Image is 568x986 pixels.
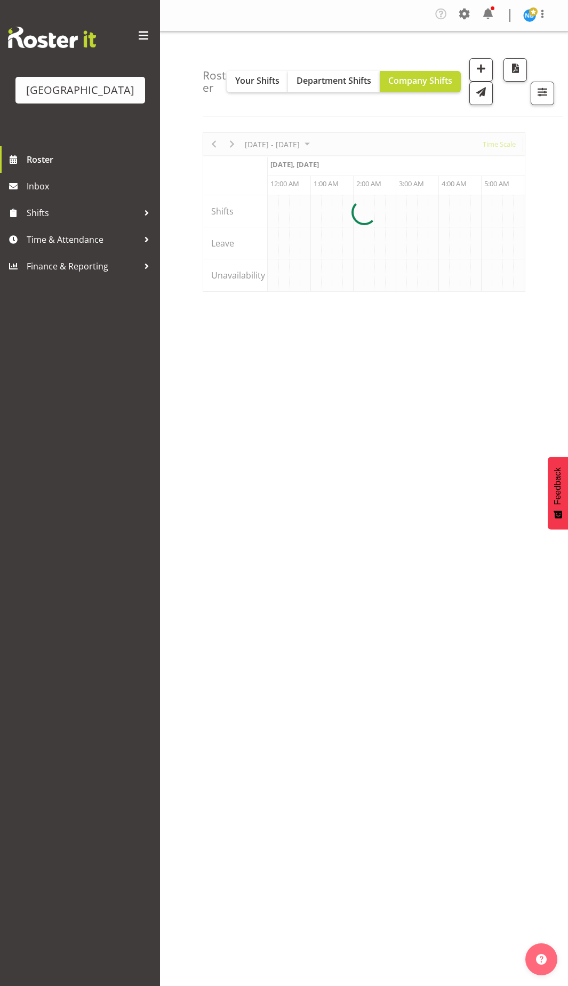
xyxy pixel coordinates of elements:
button: Download a PDF of the roster according to the set date range. [503,58,527,82]
span: Your Shifts [235,75,279,86]
button: Add a new shift [469,58,493,82]
h4: Roster [203,69,227,94]
span: Department Shifts [297,75,371,86]
span: Time & Attendance [27,232,139,248]
img: nicoel-boschman11219.jpg [523,9,536,22]
span: Inbox [27,178,155,194]
span: Shifts [27,205,139,221]
button: Filter Shifts [531,82,554,105]
button: Send a list of all shifts for the selected filtered period to all rostered employees. [469,82,493,105]
button: Department Shifts [288,71,380,92]
img: Rosterit website logo [8,27,96,48]
span: Roster [27,152,155,168]
button: Feedback - Show survey [548,457,568,529]
img: help-xxl-2.png [536,954,547,965]
span: Feedback [553,467,563,505]
button: Company Shifts [380,71,461,92]
span: Finance & Reporting [27,258,139,274]
div: [GEOGRAPHIC_DATA] [26,82,134,98]
span: Company Shifts [388,75,452,86]
button: Your Shifts [227,71,288,92]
